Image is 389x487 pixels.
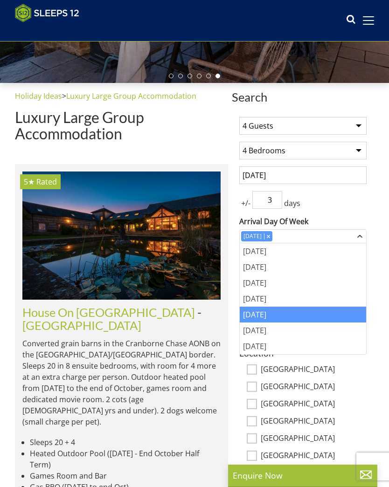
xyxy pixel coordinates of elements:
[240,243,366,259] div: [DATE]
[232,90,374,103] span: Search
[62,91,66,101] span: >
[30,470,221,481] li: Games Room and Bar
[22,338,221,427] p: Converted grain barns in the Cranborne Chase AONB on the [GEOGRAPHIC_DATA]/[GEOGRAPHIC_DATA] bord...
[22,318,141,332] a: [GEOGRAPHIC_DATA]
[15,91,62,101] a: Holiday Ideas
[239,348,367,358] h3: Location
[10,28,108,36] iframe: Customer reviews powered by Trustpilot
[240,275,366,291] div: [DATE]
[36,177,57,187] span: Rated
[261,365,367,375] label: [GEOGRAPHIC_DATA]
[261,451,367,461] label: [GEOGRAPHIC_DATA]
[282,198,302,209] span: days
[261,434,367,444] label: [GEOGRAPHIC_DATA]
[22,171,221,300] a: 5★ Rated
[15,4,79,22] img: Sleeps 12
[240,307,366,322] div: [DATE]
[22,305,201,332] span: -
[239,216,367,227] label: Arrival Day Of Week
[261,417,367,427] label: [GEOGRAPHIC_DATA]
[24,177,35,187] span: House On The Hill has a 5 star rating under the Quality in Tourism Scheme
[239,198,252,209] span: +/-
[239,166,367,184] input: Arrival Date
[15,109,228,142] h1: Luxury Large Group Accommodation
[22,305,195,319] a: House On [GEOGRAPHIC_DATA]
[240,259,366,275] div: [DATE]
[261,382,367,392] label: [GEOGRAPHIC_DATA]
[240,322,366,338] div: [DATE]
[240,291,366,307] div: [DATE]
[66,91,196,101] a: Luxury Large Group Accommodation
[30,448,221,470] li: Heated Outdoor Pool ([DATE] - End October Half Term)
[30,437,221,448] li: Sleeps 20 + 4
[22,171,221,300] img: house-on-the-hill-large-holiday-home-accommodation-wiltshire-sleeps-16.original.jpg
[239,229,367,243] div: Combobox
[241,232,264,240] div: [DATE]
[240,338,366,354] div: [DATE]
[261,399,367,410] label: [GEOGRAPHIC_DATA]
[233,469,373,481] p: Enquire Now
